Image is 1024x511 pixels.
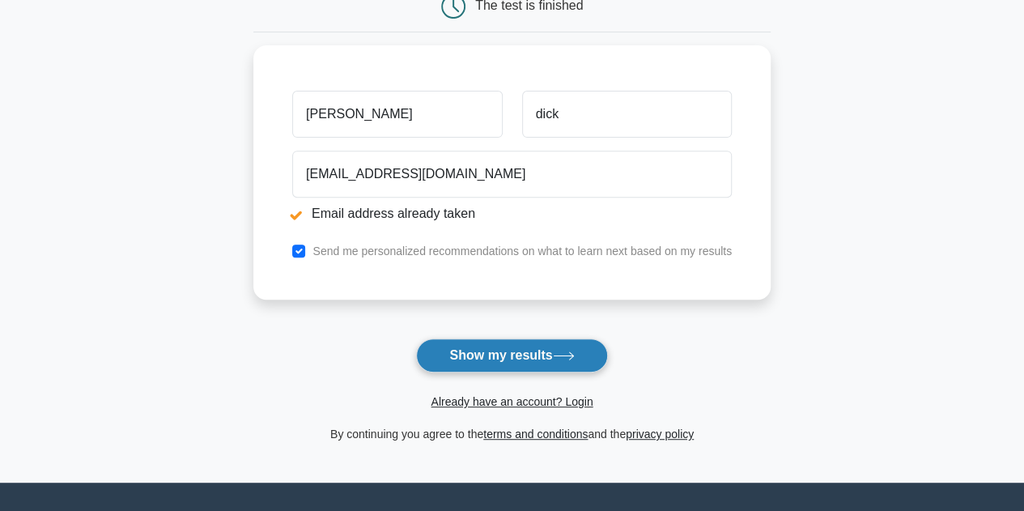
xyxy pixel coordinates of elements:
a: Already have an account? Login [431,395,593,408]
a: privacy policy [626,428,694,441]
input: Last name [522,91,732,138]
a: terms and conditions [483,428,588,441]
input: First name [292,91,502,138]
label: Send me personalized recommendations on what to learn next based on my results [312,245,732,258]
input: Email [292,151,732,198]
button: Show my results [416,339,607,373]
li: Email address already taken [292,204,732,224]
div: By continuing you agree to the and the [244,424,780,444]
